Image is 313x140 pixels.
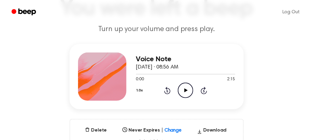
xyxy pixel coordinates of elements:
span: 0:00 [136,76,144,83]
button: 1.0x [136,85,145,96]
h3: Voice Note [136,55,235,63]
p: Turn up your volume and press play. [41,24,273,34]
span: [DATE] · 08:56 AM [136,65,178,70]
button: Delete [83,127,109,134]
a: Log Out [276,5,306,19]
button: Download [195,127,229,136]
span: 2:15 [227,76,235,83]
a: Beep [7,6,41,18]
